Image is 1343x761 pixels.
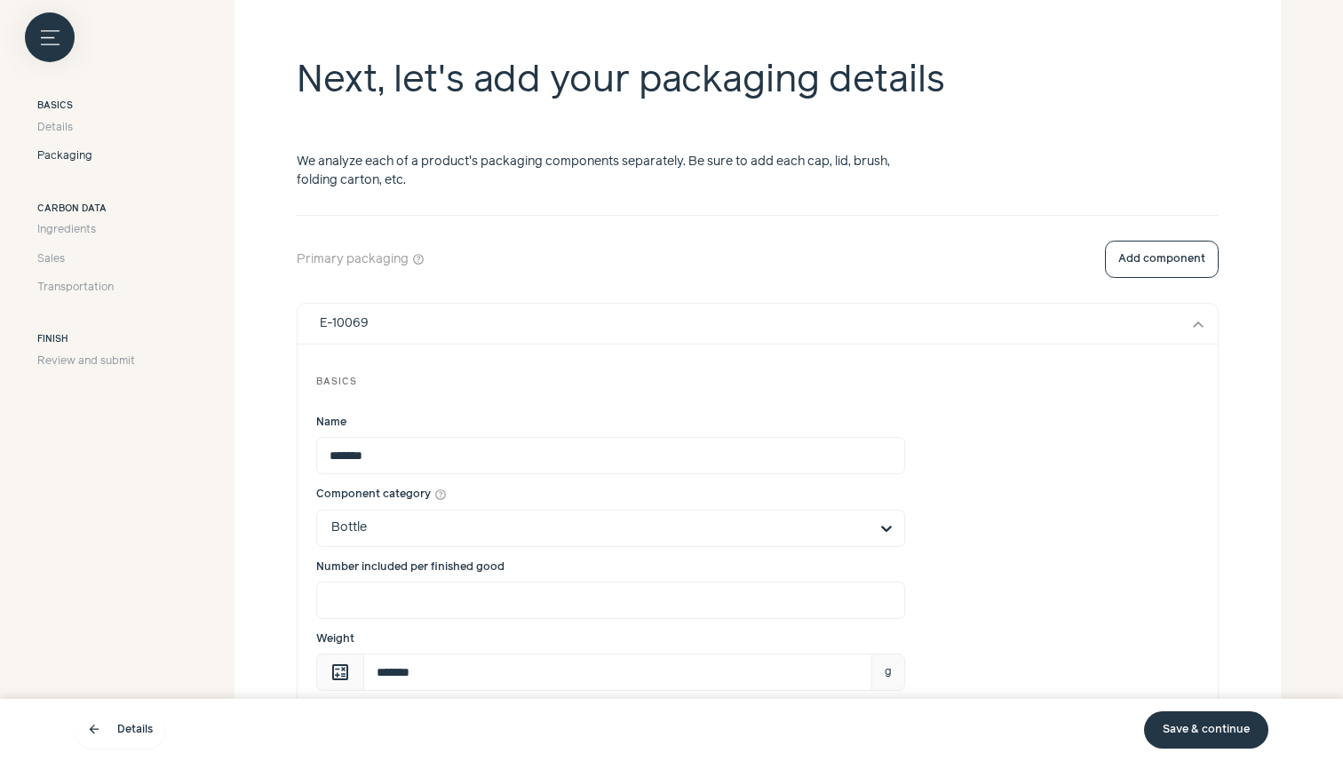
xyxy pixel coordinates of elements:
[37,333,135,347] h3: Finish
[37,99,135,114] h3: Basics
[37,202,135,217] h3: Carbon data
[75,711,165,749] a: arrow_back Details
[316,582,905,619] input: Number included per finished good
[87,723,101,737] span: arrow_back
[316,416,346,428] span: Name
[298,304,1218,345] button: E-10069 expand_more
[37,280,114,296] span: Transportation
[316,633,354,645] span: Weight
[316,654,364,691] span: This field can accept calculated expressions (e.g. '100*1.2')
[37,280,135,296] a: Transportation
[297,153,911,190] p: We analyze each of a product's packaging components separately. Be sure to add each cap, lid, bru...
[320,314,369,333] div: E-10069
[316,561,505,573] span: Number included per finished good
[1144,711,1268,749] a: Save & continue
[37,120,73,136] span: Details
[316,363,1199,402] div: Basics
[412,250,425,269] button: help_outline
[871,654,905,691] span: g
[37,148,135,164] a: Packaging
[37,353,135,369] a: Review and submit
[1188,313,1209,335] button: expand_more
[316,437,905,474] input: Name
[297,53,1219,147] h2: Next, let's add your packaging details
[37,222,135,238] a: Ingredients
[37,251,135,267] a: Sales
[331,511,869,546] input: Component category help_outline
[363,654,872,691] input: Weight calculate g
[316,487,431,503] span: Component category
[434,488,447,501] button: Component category
[37,222,96,238] span: Ingredients
[37,120,135,136] a: Details
[37,251,65,267] span: Sales
[1105,241,1219,278] button: Add component
[37,148,92,164] span: Packaging
[297,250,409,269] span: Primary packaging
